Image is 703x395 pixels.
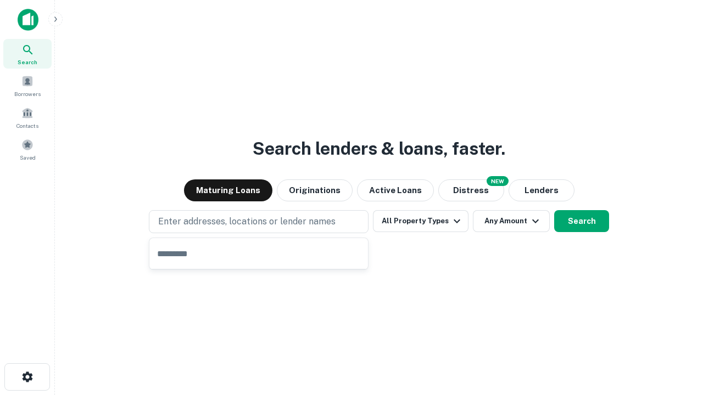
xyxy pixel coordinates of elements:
iframe: Chat Widget [648,307,703,360]
button: Lenders [509,179,574,201]
a: Contacts [3,103,52,132]
span: Search [18,58,37,66]
h3: Search lenders & loans, faster. [253,136,505,162]
button: All Property Types [373,210,468,232]
button: Search distressed loans with lien and other non-mortgage details. [438,179,504,201]
span: Saved [20,153,36,162]
button: Maturing Loans [184,179,272,201]
button: Enter addresses, locations or lender names [149,210,369,233]
button: Originations [277,179,353,201]
img: capitalize-icon.png [18,9,38,31]
button: Active Loans [357,179,434,201]
a: Borrowers [3,71,52,100]
button: Search [554,210,609,232]
span: Contacts [16,121,38,130]
p: Enter addresses, locations or lender names [158,215,336,228]
a: Saved [3,134,52,164]
span: Borrowers [14,89,41,98]
a: Search [3,39,52,69]
button: Any Amount [473,210,550,232]
div: NEW [487,176,509,186]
